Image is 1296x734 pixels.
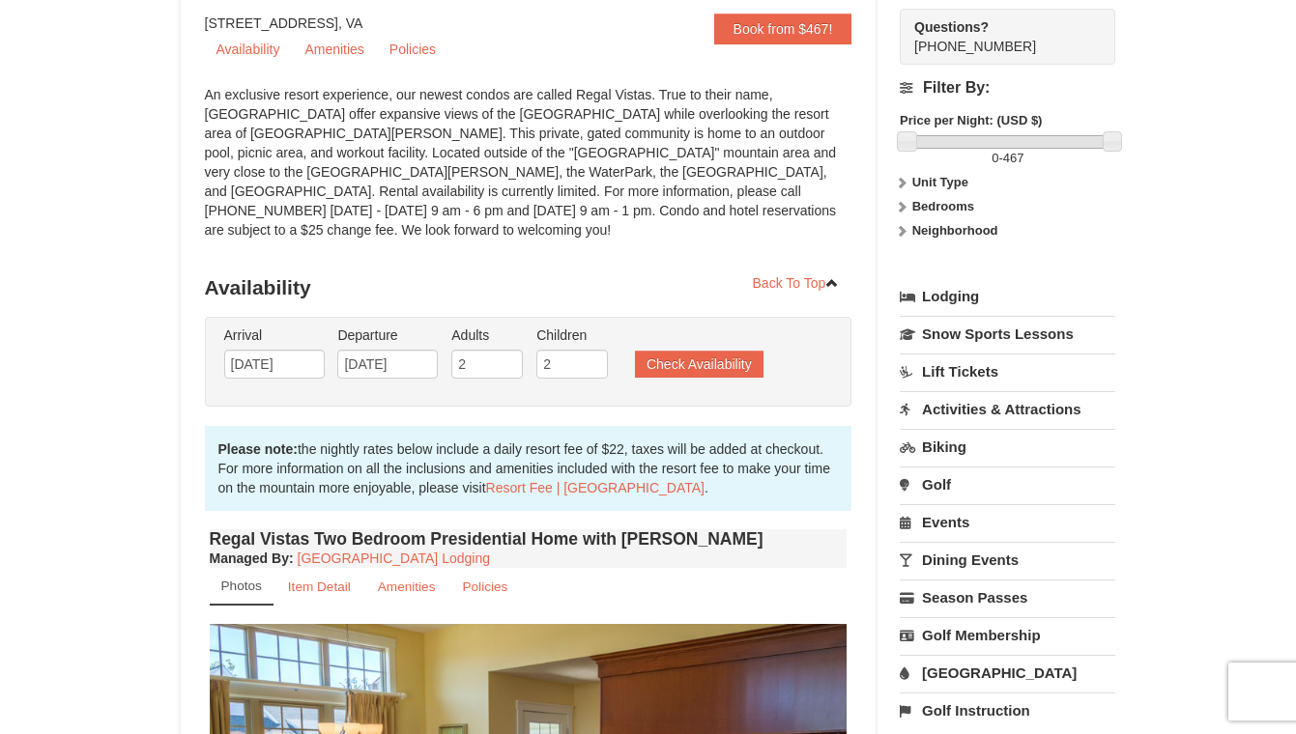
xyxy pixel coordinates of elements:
[900,279,1115,314] a: Lodging
[900,429,1115,465] a: Biking
[298,550,490,566] a: [GEOGRAPHIC_DATA] Lodging
[900,504,1115,540] a: Events
[337,325,438,345] label: Departure
[224,325,325,345] label: Arrival
[365,568,448,606] a: Amenities
[205,85,852,259] div: An exclusive resort experience, our newest condos are called Regal Vistas. True to their name, [G...
[275,568,363,606] a: Item Detail
[210,529,848,549] h4: Regal Vistas Two Bedroom Presidential Home with [PERSON_NAME]
[740,268,852,297] a: Back To Top
[912,199,974,213] strong: Bedrooms
[462,579,507,594] small: Policies
[900,113,1042,127] strong: Price per Night: (USD $)
[900,579,1115,615] a: Season Passes
[486,480,705,495] a: Resort Fee | [GEOGRAPHIC_DATA]
[992,151,998,165] span: 0
[378,35,447,64] a: Policies
[1003,151,1024,165] span: 467
[900,391,1115,427] a: Activities & Attractions
[221,579,262,593] small: Photos
[536,325,608,345] label: Children
[912,223,998,238] strong: Neighborhood
[218,441,298,457] strong: Please note:
[900,79,1115,97] h4: Filter By:
[912,175,968,189] strong: Unit Type
[914,19,989,35] strong: Questions?
[451,325,523,345] label: Adults
[900,542,1115,578] a: Dining Events
[288,579,351,594] small: Item Detail
[900,617,1115,653] a: Golf Membership
[900,655,1115,691] a: [GEOGRAPHIC_DATA]
[714,14,852,44] a: Book from $467!
[205,35,292,64] a: Availability
[205,268,852,307] h3: Availability
[205,426,852,511] div: the nightly rates below include a daily resort fee of $22, taxes will be added at checkout. For m...
[900,353,1115,389] a: Lift Tickets
[900,466,1115,502] a: Golf
[293,35,375,64] a: Amenities
[900,149,1115,168] label: -
[635,351,763,378] button: Check Availability
[914,17,1080,54] span: [PHONE_NUMBER]
[449,568,520,606] a: Policies
[210,568,274,606] a: Photos
[378,579,436,594] small: Amenities
[900,692,1115,728] a: Golf Instruction
[210,550,294,566] strong: :
[900,316,1115,352] a: Snow Sports Lessons
[210,550,289,566] span: Managed By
